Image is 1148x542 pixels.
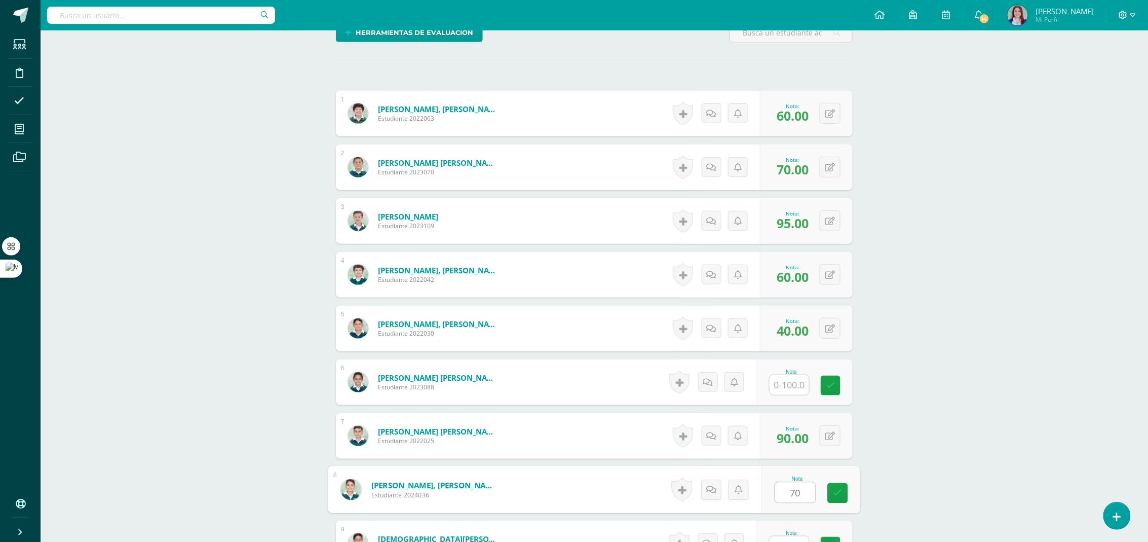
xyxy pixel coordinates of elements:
img: 9683cbcbe162c3007237bece3b4fb259.png [348,211,368,231]
div: Nota [775,476,821,482]
span: 60.00 [777,268,809,285]
span: 70.00 [777,161,809,178]
span: 90.00 [777,429,809,447]
a: [PERSON_NAME], [PERSON_NAME] [378,265,500,275]
img: 4567db8808b1d11f5728f011e4c41f67.png [348,372,368,392]
span: Estudiante 2022025 [378,437,500,445]
span: [PERSON_NAME] [1036,6,1094,16]
img: f02ca51c4be07500affe575f34636ebb.png [340,479,361,500]
a: [PERSON_NAME], [PERSON_NAME] [378,104,500,114]
div: Nota: [777,102,809,110]
span: 14 [979,13,990,24]
span: 60.00 [777,107,809,124]
input: 0-100.0 [770,375,809,395]
input: Busca un estudiante aquí... [730,23,852,43]
div: Nota: [777,425,809,432]
div: Nota: [777,156,809,163]
span: 40.00 [777,322,809,339]
a: [PERSON_NAME] [PERSON_NAME] [378,426,500,437]
a: [PERSON_NAME], [PERSON_NAME] [378,319,500,329]
div: Nota: [777,264,809,271]
span: Estudiante 2022030 [378,329,500,338]
span: 95.00 [777,214,809,232]
a: Herramientas de evaluación [336,22,483,42]
a: [PERSON_NAME] [PERSON_NAME] [378,158,500,168]
span: Estudiante 2024036 [371,491,496,500]
span: Estudiante 2023070 [378,168,500,176]
a: [PERSON_NAME] [PERSON_NAME] [378,373,500,383]
div: Nota [769,530,814,536]
a: [PERSON_NAME] [378,211,438,222]
a: [PERSON_NAME], [PERSON_NAME] [371,480,496,491]
div: Nota: [777,317,809,324]
img: 33f75d84d5c42b57f9e745db527e1c98.png [348,426,368,446]
img: f92e0fd6f9ba049e7b89c250bf981542.png [348,103,368,124]
span: Mi Perfil [1036,15,1094,24]
span: Estudiante 2022063 [378,114,500,123]
span: Estudiante 2023109 [378,222,438,230]
img: 366bb5ecb97f95cf08929d527d289a7f.png [348,265,368,285]
img: d7be4c7264bbc3b84d6a485b397438d1.png [1008,5,1028,25]
span: Estudiante 2023088 [378,383,500,391]
input: Busca un usuario... [47,7,275,24]
span: Estudiante 2022042 [378,275,500,284]
div: Nota: [777,210,809,217]
img: 848e6580f19576fdb586680cf4a630b7.png [348,157,368,177]
input: 0-100.0 [775,483,816,503]
img: dad24a7610ccab5fd03e4a8ce0467f6b.png [348,318,368,339]
span: Herramientas de evaluación [356,23,474,42]
div: Nota [769,369,814,375]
